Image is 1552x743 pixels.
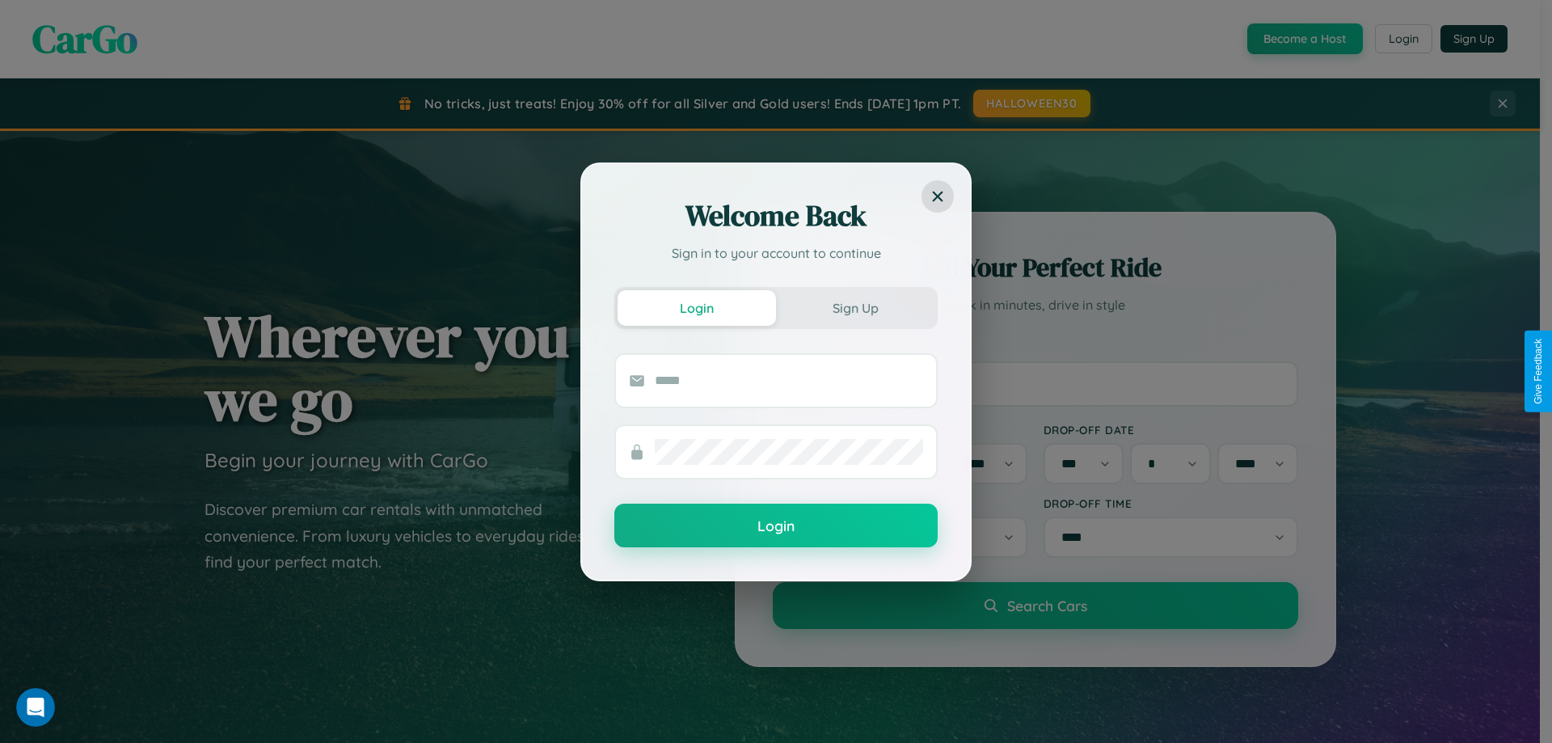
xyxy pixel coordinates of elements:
[614,504,938,547] button: Login
[618,290,776,326] button: Login
[1533,339,1544,404] div: Give Feedback
[614,243,938,263] p: Sign in to your account to continue
[16,688,55,727] iframe: Intercom live chat
[776,290,934,326] button: Sign Up
[614,196,938,235] h2: Welcome Back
